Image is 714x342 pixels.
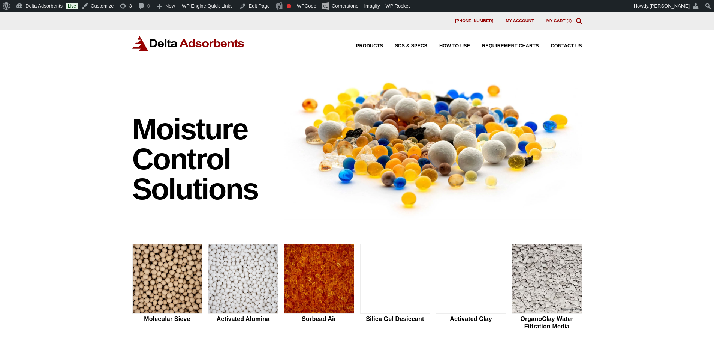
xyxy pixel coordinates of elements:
h2: Sorbead Air [284,315,354,322]
span: [PHONE_NUMBER] [455,19,494,23]
h2: Molecular Sieve [132,315,202,322]
div: Toggle Modal Content [576,18,582,24]
h2: Silica Gel Desiccant [360,315,430,322]
span: SDS & SPECS [395,44,427,48]
a: Sorbead Air [284,244,354,331]
span: 1 [568,18,570,23]
a: SDS & SPECS [383,44,427,48]
a: OrganoClay Water Filtration Media [512,244,582,331]
a: Requirement Charts [470,44,539,48]
a: Molecular Sieve [132,244,202,331]
h1: Moisture Control Solutions [132,114,277,204]
span: My account [506,19,534,23]
a: Silica Gel Desiccant [360,244,430,331]
a: Contact Us [539,44,582,48]
a: Activated Alumina [208,244,278,331]
h2: Activated Alumina [208,315,278,322]
a: Products [344,44,383,48]
a: [PHONE_NUMBER] [449,18,500,24]
a: Live [66,3,78,9]
a: My account [500,18,540,24]
span: [PERSON_NAME] [650,3,690,9]
a: Activated Clay [436,244,506,331]
h2: Activated Clay [436,315,506,322]
span: Requirement Charts [482,44,539,48]
img: Delta Adsorbents [132,36,245,51]
a: My Cart (1) [546,18,572,23]
div: Focus keyphrase not set [287,4,291,8]
span: Contact Us [551,44,582,48]
span: Products [356,44,383,48]
h2: OrganoClay Water Filtration Media [512,315,582,330]
a: How to Use [427,44,470,48]
img: Image [284,69,582,220]
span: How to Use [439,44,470,48]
